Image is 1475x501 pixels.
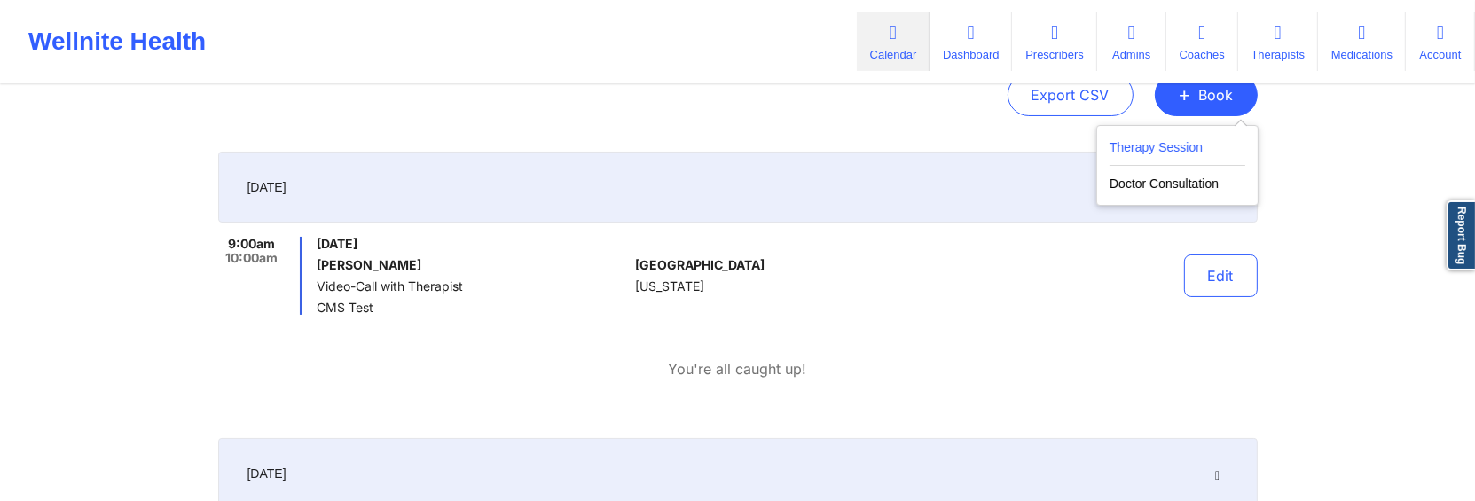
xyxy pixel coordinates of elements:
[1008,74,1134,116] button: Export CSV
[317,279,628,294] span: Video-Call with Therapist
[635,279,704,294] span: [US_STATE]
[247,465,286,482] span: [DATE]
[1097,12,1166,71] a: Admins
[669,359,807,380] p: You're all caught up!
[1318,12,1406,71] a: Medications
[1012,12,1096,71] a: Prescribers
[247,178,286,196] span: [DATE]
[1447,200,1475,270] a: Report Bug
[225,251,278,265] span: 10:00am
[1179,90,1192,99] span: +
[1184,254,1258,297] button: Edit
[1110,137,1245,166] button: Therapy Session
[1406,12,1475,71] a: Account
[1166,12,1238,71] a: Coaches
[228,237,275,251] span: 9:00am
[1155,74,1258,116] button: +Book
[317,237,628,251] span: [DATE]
[857,12,930,71] a: Calendar
[317,301,628,315] span: CMS Test
[317,258,628,272] h6: [PERSON_NAME]
[635,258,765,272] span: [GEOGRAPHIC_DATA]
[930,12,1012,71] a: Dashboard
[1238,12,1318,71] a: Therapists
[1110,166,1245,194] button: Doctor Consultation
